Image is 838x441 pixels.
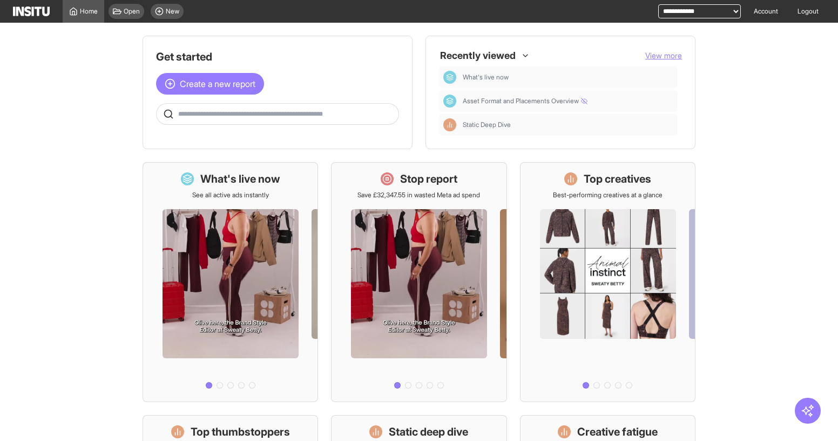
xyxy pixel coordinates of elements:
[443,95,456,108] div: Dashboard
[520,162,695,402] a: Top creativesBest-performing creatives at a glance
[463,97,673,105] span: Asset Format and Placements Overview
[463,97,587,105] span: Asset Format and Placements Overview
[13,6,50,16] img: Logo
[584,171,651,186] h1: Top creatives
[443,118,456,131] div: Insights
[463,73,673,82] span: What's live now
[645,51,682,60] span: View more
[124,7,140,16] span: Open
[357,191,480,199] p: Save £32,347.55 in wasted Meta ad spend
[200,171,280,186] h1: What's live now
[553,191,663,199] p: Best-performing creatives at a glance
[463,121,511,129] span: Static Deep Dive
[80,7,98,16] span: Home
[400,171,457,186] h1: Stop report
[191,424,290,439] h1: Top thumbstoppers
[166,7,179,16] span: New
[143,162,318,402] a: What's live nowSee all active ads instantly
[389,424,468,439] h1: Static deep dive
[443,71,456,84] div: Dashboard
[156,49,399,64] h1: Get started
[180,77,255,90] span: Create a new report
[463,121,673,129] span: Static Deep Dive
[645,50,682,61] button: View more
[192,191,269,199] p: See all active ads instantly
[331,162,506,402] a: Stop reportSave £32,347.55 in wasted Meta ad spend
[463,73,509,82] span: What's live now
[156,73,264,95] button: Create a new report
